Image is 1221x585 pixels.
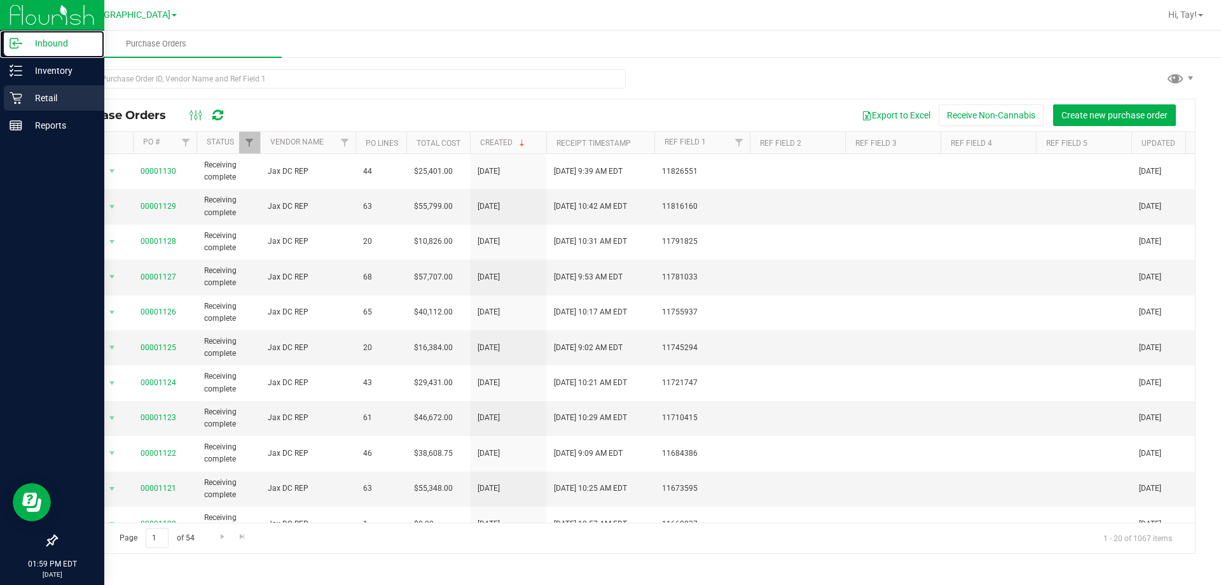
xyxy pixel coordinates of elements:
[554,236,627,248] span: [DATE] 10:31 AM EDT
[10,119,22,132] inline-svg: Reports
[1139,271,1161,283] span: [DATE]
[141,237,176,246] a: 00001128
[268,483,348,495] span: Jax DC REP
[104,515,120,533] span: select
[554,166,623,178] span: [DATE] 9:39 AM EDT
[414,483,453,495] span: $55,348.00
[662,377,742,389] span: 11721747
[141,343,176,352] a: 00001125
[554,377,627,389] span: [DATE] 10:21 AM EDT
[554,201,627,213] span: [DATE] 10:42 AM EDT
[268,412,348,424] span: Jax DC REP
[268,377,348,389] span: Jax DC REP
[478,518,500,530] span: [DATE]
[363,166,399,178] span: 44
[1142,139,1175,148] a: Updated
[363,342,399,354] span: 20
[104,480,120,498] span: select
[478,448,500,460] span: [DATE]
[414,412,453,424] span: $46,672.00
[268,201,348,213] span: Jax DC REP
[83,10,170,20] span: [GEOGRAPHIC_DATA]
[363,483,399,495] span: 63
[478,166,500,178] span: [DATE]
[855,139,897,148] a: Ref Field 3
[141,449,176,458] a: 00001122
[414,342,453,354] span: $16,384.00
[213,528,231,546] a: Go to the next page
[556,139,631,148] a: Receipt Timestamp
[176,132,197,153] a: Filter
[662,236,742,248] span: 11791825
[141,272,176,281] a: 00001127
[204,159,252,183] span: Receiving complete
[554,271,623,283] span: [DATE] 9:53 AM EDT
[363,448,399,460] span: 46
[10,92,22,104] inline-svg: Retail
[1139,342,1161,354] span: [DATE]
[363,271,399,283] span: 68
[363,412,399,424] span: 61
[1046,139,1087,148] a: Ref Field 5
[662,483,742,495] span: 11673595
[204,300,252,325] span: Receiving complete
[1139,483,1161,495] span: [DATE]
[1139,166,1161,178] span: [DATE]
[109,528,205,548] span: Page of 54
[104,444,120,462] span: select
[22,36,99,51] p: Inbound
[939,104,1044,126] button: Receive Non-Cannabis
[662,166,742,178] span: 11826551
[268,518,348,530] span: Jax DC REP
[146,528,169,548] input: 1
[268,342,348,354] span: Jax DC REP
[662,518,742,530] span: 11662837
[414,166,453,178] span: $25,401.00
[141,413,176,422] a: 00001123
[478,377,500,389] span: [DATE]
[268,271,348,283] span: Jax DC REP
[1139,377,1161,389] span: [DATE]
[66,108,179,122] span: Purchase Orders
[56,69,626,88] input: Search Purchase Order ID, Vendor Name and Ref Field 1
[204,230,252,254] span: Receiving complete
[239,132,260,153] a: Filter
[729,132,750,153] a: Filter
[1061,110,1168,120] span: Create new purchase order
[554,448,623,460] span: [DATE] 9:09 AM EDT
[554,342,623,354] span: [DATE] 9:02 AM EDT
[268,166,348,178] span: Jax DC REP
[478,412,500,424] span: [DATE]
[363,377,399,389] span: 43
[662,412,742,424] span: 11710415
[204,370,252,395] span: Receiving complete
[363,201,399,213] span: 63
[141,484,176,493] a: 00001121
[104,304,120,321] span: select
[417,139,460,148] a: Total Cost
[104,162,120,180] span: select
[1139,448,1161,460] span: [DATE]
[554,483,627,495] span: [DATE] 10:25 AM EDT
[1168,10,1197,20] span: Hi, Tay!
[414,306,453,318] span: $40,112.00
[951,139,992,148] a: Ref Field 4
[233,528,252,546] a: Go to the last page
[478,483,500,495] span: [DATE]
[104,339,120,356] span: select
[554,306,627,318] span: [DATE] 10:17 AM EDT
[6,570,99,579] p: [DATE]
[141,202,176,211] a: 00001129
[22,118,99,133] p: Reports
[478,342,500,354] span: [DATE]
[478,306,500,318] span: [DATE]
[554,518,627,530] span: [DATE] 10:57 AM EDT
[31,31,282,57] a: Purchase Orders
[109,38,203,50] span: Purchase Orders
[143,137,160,146] a: PO #
[6,558,99,570] p: 01:59 PM EDT
[414,448,453,460] span: $38,608.75
[760,139,801,148] a: Ref Field 2
[1139,412,1161,424] span: [DATE]
[22,63,99,78] p: Inventory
